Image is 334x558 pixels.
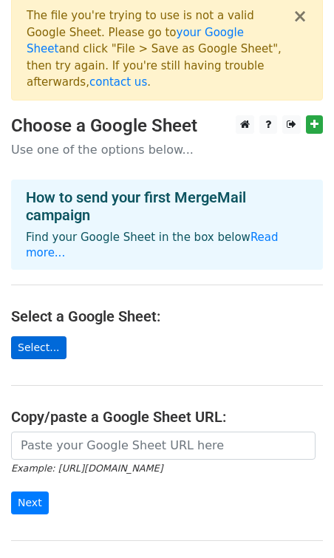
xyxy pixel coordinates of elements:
p: Find your Google Sheet in the box below [26,230,308,261]
input: Next [11,491,49,514]
h4: How to send your first MergeMail campaign [26,188,308,224]
small: Example: [URL][DOMAIN_NAME] [11,463,163,474]
button: × [293,7,307,25]
a: contact us [89,75,147,89]
a: Select... [11,336,67,359]
h4: Select a Google Sheet: [11,307,323,325]
a: Read more... [26,231,279,259]
p: Use one of the options below... [11,142,323,157]
h4: Copy/paste a Google Sheet URL: [11,408,323,426]
div: The file you're trying to use is not a valid Google Sheet. Please go to and click "File > Save as... [27,7,293,91]
h3: Choose a Google Sheet [11,115,323,137]
iframe: Chat Widget [260,487,334,558]
a: your Google Sheet [27,26,244,56]
input: Paste your Google Sheet URL here [11,432,316,460]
